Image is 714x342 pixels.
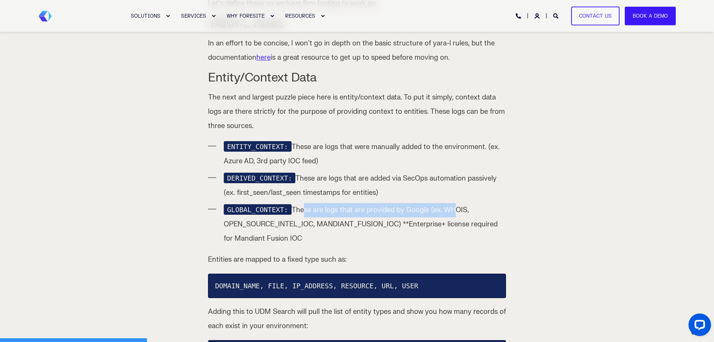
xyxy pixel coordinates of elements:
a: here [256,53,271,62]
span: WHY FORESITE [227,13,265,19]
p: The next and largest puzzle piece here is entity/context data. To put it simply, context data log... [208,90,506,133]
div: Expand RESOURCES [320,14,325,18]
pre: DOMAIN_NAME, FILE, IP_ADDRESS, RESOURCE, URL, USER [208,274,506,298]
img: Foresite brand mark, a hexagon shape of blues with a directional arrow to the right hand side [39,11,52,21]
a: Open Search [553,12,560,19]
code: GLOBAL_CONTEXT: [224,204,292,215]
div: Expand SERVICES [211,14,216,18]
span: SOLUTIONS [131,13,160,19]
div: Expand SOLUTIONS [166,14,170,18]
a: Login [534,12,541,19]
a: Book a Demo [625,6,676,26]
div: Expand WHY FORESITE [270,14,274,18]
a: Contact Us [571,6,620,26]
span: RESOURCES [285,13,315,19]
iframe: LiveChat chat widget [683,310,714,342]
h3: Entity/Context Data [208,72,506,84]
code: ENTITY_CONTEXT: [224,141,292,152]
code: DERIVED_CONTEXT: [224,173,295,183]
li: These are logs that are added via SecOps automation passively (ex. first_seen/last_seen timestamp... [224,172,506,200]
li: These are logs that are provided by Google (ex. WHOIS, OPEN_SOURCE_INTEL_IOC, MANDIANT_FUSION_IOC... [224,203,506,246]
p: Entities are mapped to a fixed type such as: [208,253,506,267]
li: These are logs that were manually added to the environment. (ex. Azure AD, 3rd party IOC feed) [224,140,506,169]
p: Adding this to UDM Search will pull the list of entity types and show you how many records of eac... [208,305,506,333]
p: In an effort to be concise, I won't go in depth on the basic structure of yara-l rules, but the d... [208,36,506,65]
a: Back to Home [39,11,52,21]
